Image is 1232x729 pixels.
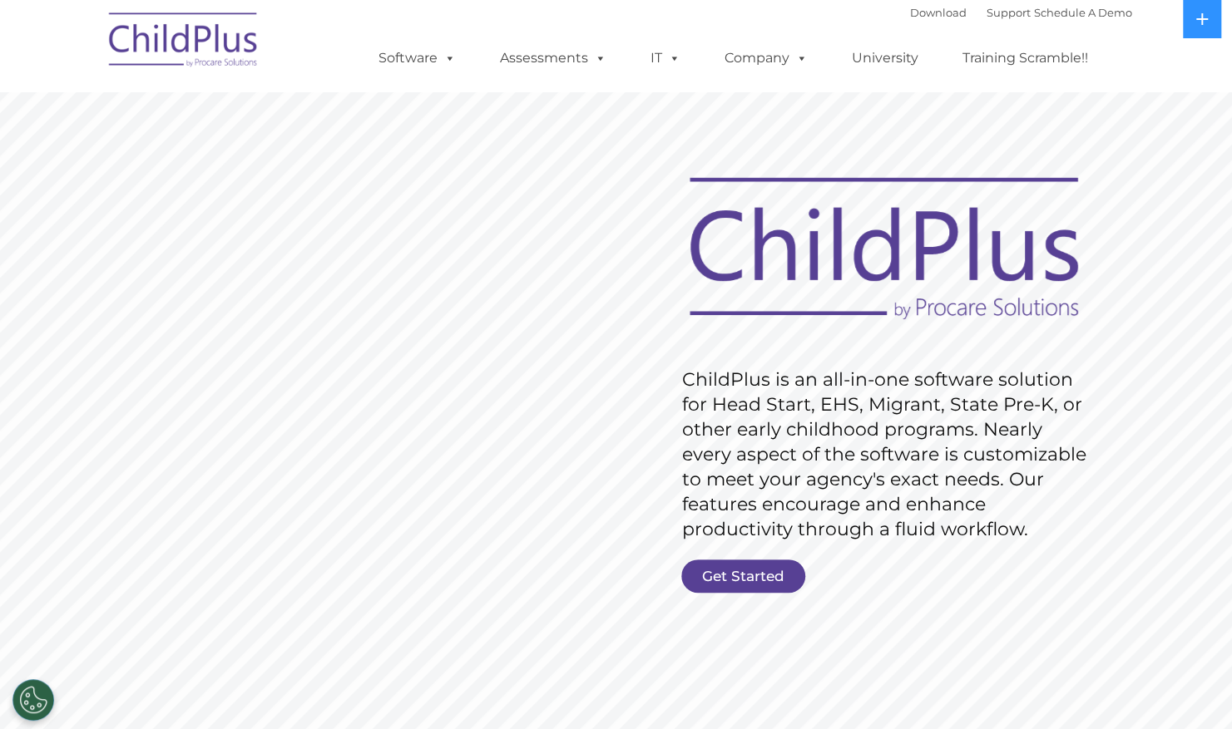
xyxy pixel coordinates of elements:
[835,42,935,75] a: University
[987,6,1031,19] a: Support
[12,679,54,721] button: Cookies Settings
[1034,6,1132,19] a: Schedule A Demo
[681,559,805,593] a: Get Started
[910,6,1132,19] font: |
[946,42,1105,75] a: Training Scramble!!
[362,42,473,75] a: Software
[708,42,824,75] a: Company
[101,1,267,84] img: ChildPlus by Procare Solutions
[634,42,697,75] a: IT
[483,42,623,75] a: Assessments
[910,6,967,19] a: Download
[682,367,1095,542] rs-layer: ChildPlus is an all-in-one software solution for Head Start, EHS, Migrant, State Pre-K, or other ...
